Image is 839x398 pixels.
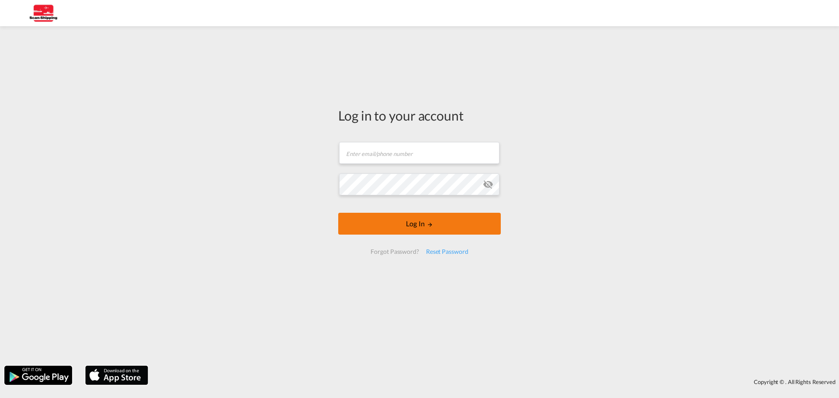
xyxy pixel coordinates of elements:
md-icon: icon-eye-off [483,179,493,190]
button: LOGIN [338,213,501,235]
input: Enter email/phone number [339,142,499,164]
div: Copyright © . All Rights Reserved [153,374,839,389]
img: apple.png [84,365,149,386]
div: Forgot Password? [367,244,422,260]
div: Log in to your account [338,106,501,125]
div: Reset Password [423,244,472,260]
img: 123b615026f311ee80dabbd30bc9e10f.jpg [13,3,72,23]
img: google.png [3,365,73,386]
